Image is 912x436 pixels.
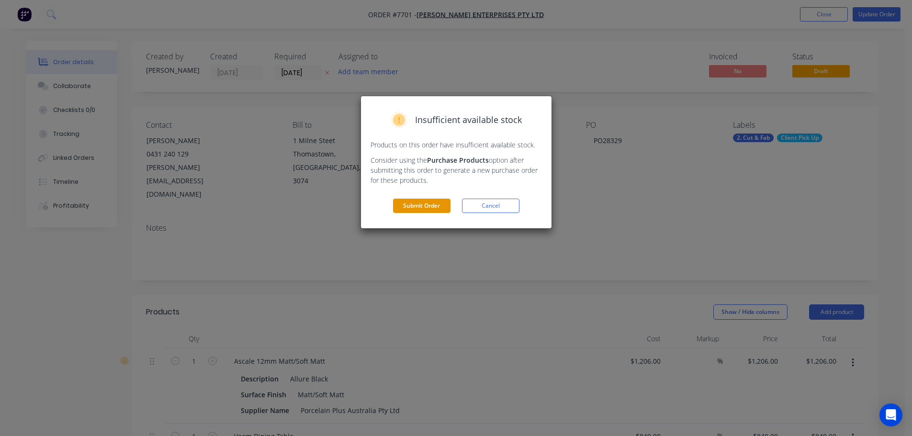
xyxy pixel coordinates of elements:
[427,156,489,165] strong: Purchase Products
[371,155,542,185] p: Consider using the option after submitting this order to generate a new purchase order for these ...
[393,199,450,213] button: Submit Order
[371,140,542,150] p: Products on this order have insufficient available stock.
[462,199,519,213] button: Cancel
[415,113,522,126] span: Insufficient available stock
[879,403,902,426] div: Open Intercom Messenger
